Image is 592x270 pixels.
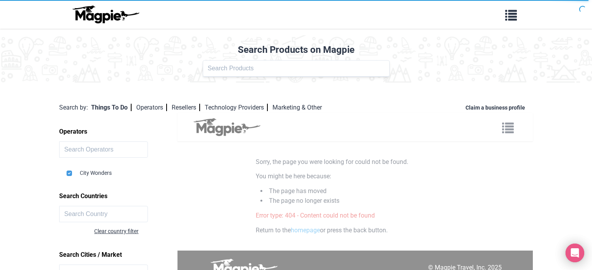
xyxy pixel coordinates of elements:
[203,60,390,77] input: Search Products
[59,125,177,138] h2: Operators
[256,225,455,235] p: Return to the or press the back button.
[59,248,177,261] h2: Search Cities / Market
[5,44,587,56] h2: Search Products on Magpie
[256,171,455,181] p: You might be here because:
[70,5,141,24] img: logo-ab69f6fb50320c5b225c76a69d11143b.png
[205,104,268,111] a: Technology Providers
[59,206,148,222] input: Search Country
[272,104,322,111] a: Marketing & Other
[256,157,455,167] p: Sorry, the page you were looking for could not be found.
[59,141,148,158] input: Search Operators
[59,190,177,203] h2: Search Countries
[466,105,528,111] a: Claim a business profile
[291,226,320,234] a: homepage
[136,104,167,111] a: Operators
[256,211,455,221] p: Error type: 404 - Content could not be found
[59,103,88,113] div: Search by:
[260,186,455,196] li: The page has moved
[67,162,172,177] div: City Wonders
[91,104,132,111] a: Things To Do
[191,118,262,136] img: logo-ab69f6fb50320c5b225c76a69d11143b.png
[94,227,177,235] div: Clear country filter
[566,244,584,262] div: Open Intercom Messenger
[260,196,455,206] li: The page no longer exists
[172,104,200,111] a: Resellers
